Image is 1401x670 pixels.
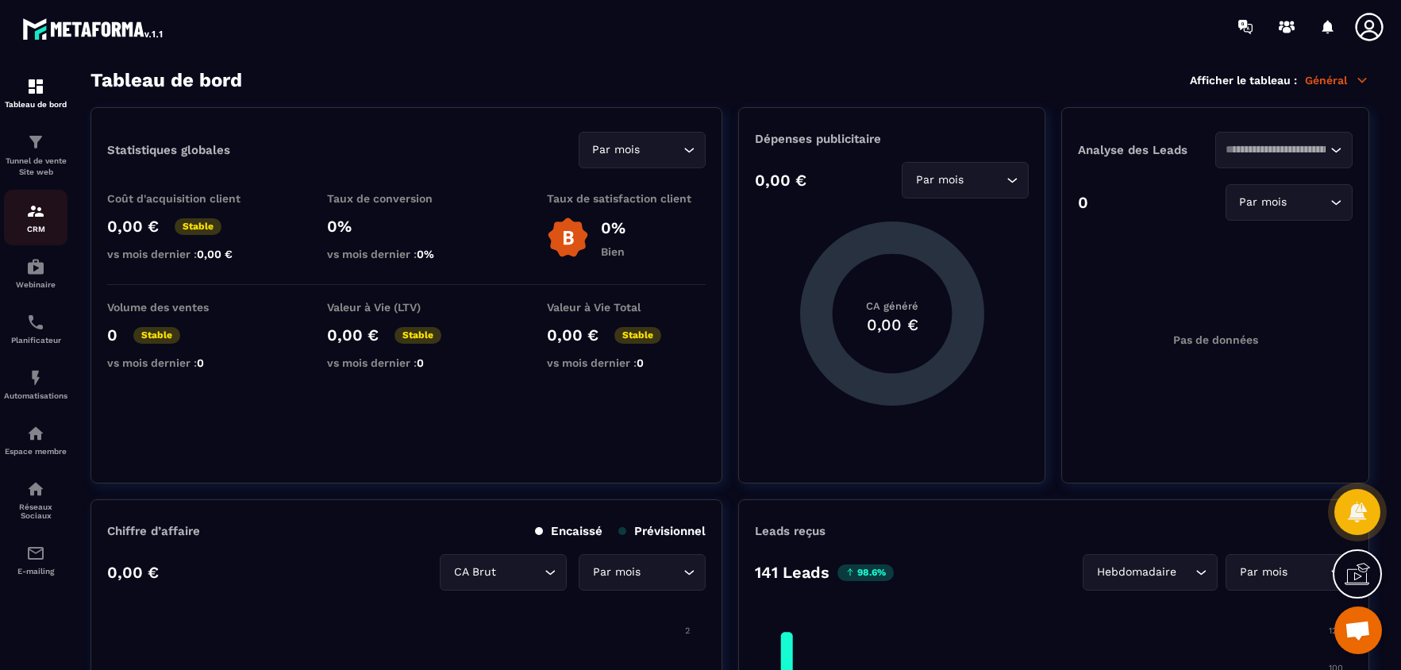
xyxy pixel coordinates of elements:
[4,121,67,190] a: formationformationTunnel de vente Site web
[755,171,806,190] p: 0,00 €
[26,202,45,221] img: formation
[197,356,204,369] span: 0
[579,554,706,591] div: Search for option
[107,325,117,345] p: 0
[440,554,567,591] div: Search for option
[547,217,589,259] img: b-badge-o.b3b20ee6.svg
[589,564,644,581] span: Par mois
[614,327,661,344] p: Stable
[26,368,45,387] img: automations
[26,479,45,499] img: social-network
[26,257,45,276] img: automations
[26,544,45,563] img: email
[1078,143,1215,157] p: Analyse des Leads
[547,356,706,369] p: vs mois dernier :
[327,356,486,369] p: vs mois dernier :
[589,141,644,159] span: Par mois
[417,356,424,369] span: 0
[579,132,706,168] div: Search for option
[547,301,706,314] p: Valeur à Vie Total
[26,313,45,332] img: scheduler
[755,132,1030,146] p: Dépenses publicitaire
[417,248,434,260] span: 0%
[644,141,679,159] input: Search for option
[1305,73,1369,87] p: Général
[450,564,499,581] span: CA Brut
[4,65,67,121] a: formationformationTableau de bord
[1291,564,1326,581] input: Search for option
[4,225,67,233] p: CRM
[4,502,67,520] p: Réseaux Sociaux
[1078,193,1088,212] p: 0
[107,217,159,236] p: 0,00 €
[327,325,379,345] p: 0,00 €
[4,532,67,587] a: emailemailE-mailing
[1180,564,1191,581] input: Search for option
[1226,554,1353,591] div: Search for option
[107,143,230,157] p: Statistiques globales
[837,564,894,581] p: 98.6%
[395,327,441,344] p: Stable
[107,563,159,582] p: 0,00 €
[175,218,221,235] p: Stable
[1226,141,1326,159] input: Search for option
[4,468,67,532] a: social-networksocial-networkRéseaux Sociaux
[547,325,599,345] p: 0,00 €
[26,424,45,443] img: automations
[4,412,67,468] a: automationsautomationsEspace membre
[327,248,486,260] p: vs mois dernier :
[1093,564,1180,581] span: Hebdomadaire
[902,162,1029,198] div: Search for option
[4,391,67,400] p: Automatisations
[327,192,486,205] p: Taux de conversion
[4,245,67,301] a: automationsautomationsWebinaire
[327,301,486,314] p: Valeur à Vie (LTV)
[26,77,45,96] img: formation
[1291,194,1326,211] input: Search for option
[1236,564,1291,581] span: Par mois
[4,280,67,289] p: Webinaire
[4,301,67,356] a: schedulerschedulerPlanificateur
[107,301,266,314] p: Volume des ventes
[755,524,826,538] p: Leads reçus
[547,192,706,205] p: Taux de satisfaction client
[4,336,67,345] p: Planificateur
[912,171,967,189] span: Par mois
[637,356,644,369] span: 0
[4,567,67,576] p: E-mailing
[327,217,486,236] p: 0%
[22,14,165,43] img: logo
[4,100,67,109] p: Tableau de bord
[755,563,829,582] p: 141 Leads
[1190,74,1297,87] p: Afficher le tableau :
[1334,606,1382,654] div: Ouvrir le chat
[1215,132,1353,168] div: Search for option
[4,447,67,456] p: Espace membre
[26,133,45,152] img: formation
[601,245,625,258] p: Bien
[1226,184,1353,221] div: Search for option
[644,564,679,581] input: Search for option
[1173,333,1258,346] p: Pas de données
[4,356,67,412] a: automationsautomationsAutomatisations
[1329,626,1342,636] tspan: 120
[90,69,242,91] h3: Tableau de bord
[197,248,233,260] span: 0,00 €
[107,524,200,538] p: Chiffre d’affaire
[535,524,602,538] p: Encaissé
[601,218,625,237] p: 0%
[1236,194,1291,211] span: Par mois
[4,190,67,245] a: formationformationCRM
[107,192,266,205] p: Coût d'acquisition client
[107,248,266,260] p: vs mois dernier :
[967,171,1003,189] input: Search for option
[685,626,690,636] tspan: 2
[4,156,67,178] p: Tunnel de vente Site web
[107,356,266,369] p: vs mois dernier :
[499,564,541,581] input: Search for option
[618,524,706,538] p: Prévisionnel
[133,327,180,344] p: Stable
[1083,554,1218,591] div: Search for option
